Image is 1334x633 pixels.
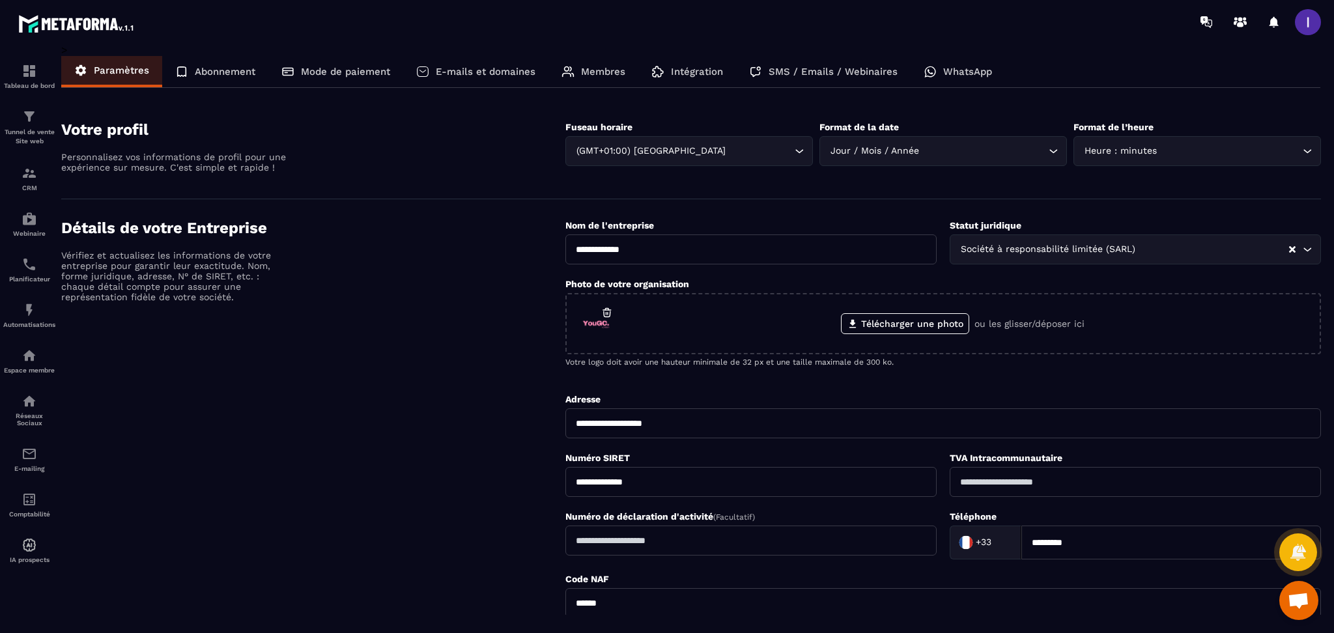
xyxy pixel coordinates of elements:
[953,529,979,556] img: Country Flag
[841,313,969,334] label: Télécharger une photo
[950,220,1021,231] label: Statut juridique
[729,144,791,158] input: Search for option
[21,393,37,409] img: social-network
[21,165,37,181] img: formation
[950,526,1021,559] div: Search for option
[3,465,55,472] p: E-mailing
[3,99,55,156] a: formationformationTunnel de vente Site web
[3,556,55,563] p: IA prospects
[3,384,55,436] a: social-networksocial-networkRéseaux Sociaux
[828,144,922,158] span: Jour / Mois / Année
[94,64,149,76] p: Paramètres
[3,321,55,328] p: Automatisations
[769,66,898,77] p: SMS / Emails / Webinaires
[3,482,55,527] a: accountantaccountantComptabilité
[3,184,55,191] p: CRM
[1139,242,1288,257] input: Search for option
[1073,122,1154,132] label: Format de l’heure
[1289,245,1296,255] button: Clear Selected
[671,66,723,77] p: Intégration
[61,250,289,302] p: Vérifiez et actualisez les informations de votre entreprise pour garantir leur exactitude. Nom, f...
[61,219,565,237] h4: Détails de votre Entreprise
[195,66,255,77] p: Abonnement
[3,128,55,146] p: Tunnel de vente Site web
[21,446,37,462] img: email
[950,234,1321,264] div: Search for option
[565,136,813,166] div: Search for option
[819,122,899,132] label: Format de la date
[565,574,609,584] label: Code NAF
[1082,144,1160,158] span: Heure : minutes
[1073,136,1321,166] div: Search for option
[3,201,55,247] a: automationsautomationsWebinaire
[976,536,991,549] span: +33
[974,318,1085,329] p: ou les glisser/déposer ici
[950,511,997,522] label: Téléphone
[3,247,55,292] a: schedulerschedulerPlanificateur
[21,348,37,363] img: automations
[943,66,992,77] p: WhatsApp
[565,220,654,231] label: Nom de l'entreprise
[3,292,55,338] a: automationsautomationsAutomatisations
[3,53,55,99] a: formationformationTableau de bord
[3,412,55,427] p: Réseaux Sociaux
[1160,144,1299,158] input: Search for option
[21,211,37,227] img: automations
[713,513,755,522] span: (Facultatif)
[565,394,601,404] label: Adresse
[61,152,289,173] p: Personnalisez vos informations de profil pour une expérience sur mesure. C'est simple et rapide !
[3,275,55,283] p: Planificateur
[922,144,1045,158] input: Search for option
[565,453,630,463] label: Numéro SIRET
[581,66,625,77] p: Membres
[819,136,1067,166] div: Search for option
[21,302,37,318] img: automations
[301,66,390,77] p: Mode de paiement
[995,533,1008,552] input: Search for option
[3,436,55,482] a: emailemailE-mailing
[3,367,55,374] p: Espace membre
[21,109,37,124] img: formation
[3,82,55,89] p: Tableau de bord
[565,511,755,522] label: Numéro de déclaration d'activité
[21,257,37,272] img: scheduler
[3,156,55,201] a: formationformationCRM
[436,66,535,77] p: E-mails et domaines
[21,63,37,79] img: formation
[21,492,37,507] img: accountant
[574,144,729,158] span: (GMT+01:00) [GEOGRAPHIC_DATA]
[950,453,1062,463] label: TVA Intracommunautaire
[3,338,55,384] a: automationsautomationsEspace membre
[958,242,1139,257] span: Société à responsabilité limitée (SARL)
[1279,581,1318,620] div: Ouvrir le chat
[565,279,689,289] label: Photo de votre organisation
[3,230,55,237] p: Webinaire
[565,358,1321,367] p: Votre logo doit avoir une hauteur minimale de 32 px et une taille maximale de 300 ko.
[61,120,565,139] h4: Votre profil
[3,511,55,518] p: Comptabilité
[21,537,37,553] img: automations
[565,122,632,132] label: Fuseau horaire
[18,12,135,35] img: logo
